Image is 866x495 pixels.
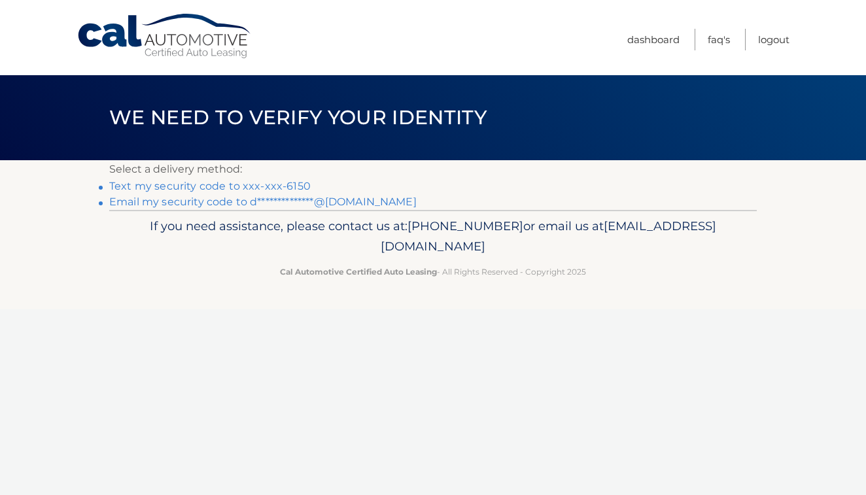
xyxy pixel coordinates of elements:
a: Logout [758,29,789,50]
span: [PHONE_NUMBER] [407,218,523,233]
p: If you need assistance, please contact us at: or email us at [118,216,748,258]
p: Select a delivery method: [109,160,757,179]
a: Cal Automotive [77,13,253,60]
a: Text my security code to xxx-xxx-6150 [109,180,311,192]
a: FAQ's [708,29,730,50]
p: - All Rights Reserved - Copyright 2025 [118,265,748,279]
strong: Cal Automotive Certified Auto Leasing [280,267,437,277]
span: We need to verify your identity [109,105,487,129]
a: Dashboard [627,29,680,50]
